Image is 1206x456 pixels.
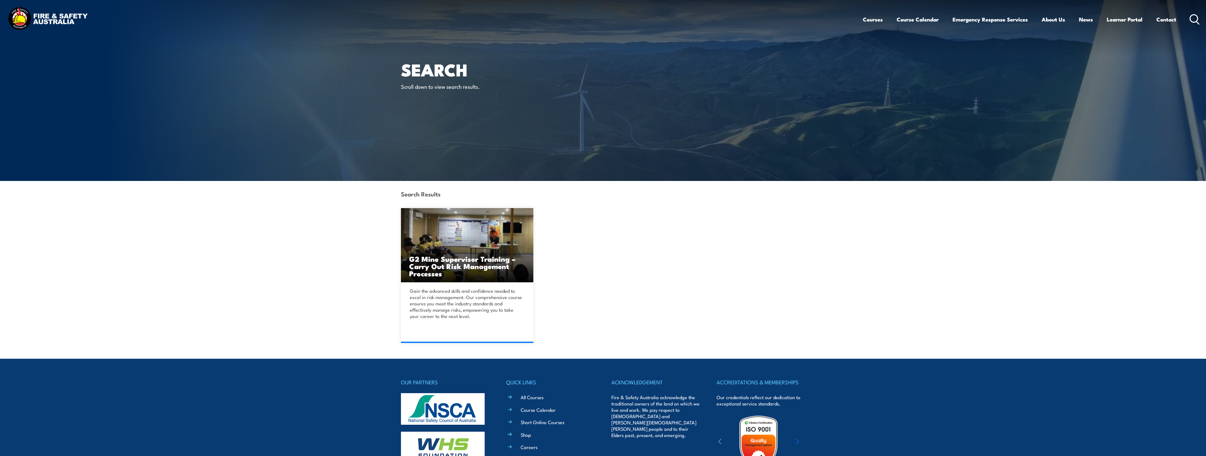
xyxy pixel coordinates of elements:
a: Courses [863,11,883,28]
a: News [1079,11,1093,28]
h1: Search [401,62,557,77]
a: Short Online Courses [521,419,564,425]
p: Fire & Safety Australia acknowledge the traditional owners of the land on which we live and work.... [611,394,700,438]
a: Contact [1156,11,1176,28]
h4: QUICK LINKS [506,378,595,387]
h4: OUR PARTNERS [401,378,489,387]
img: nsca-logo-footer [401,393,485,425]
img: ewpa-logo [786,432,841,453]
h4: ACCREDITATIONS & MEMBERSHIPS [717,378,805,387]
a: All Courses [521,394,543,400]
a: G2 Mine Supervisor Training – Carry Out Risk Management Processes [401,208,534,282]
a: Course Calendar [521,406,556,413]
img: Standard 11 Generic Coal Mine Induction (Surface) TRAINING (1) [401,208,534,282]
a: Emergency Response Services [953,11,1028,28]
a: Careers [521,444,537,450]
p: Gain the advanced skills and confidence needed to excel in risk management. Our comprehensive cou... [410,288,523,319]
p: Scroll down to view search results. [401,83,516,90]
a: Course Calendar [897,11,939,28]
h4: ACKNOWLEDGEMENT [611,378,700,387]
a: Shop [521,431,531,438]
h3: G2 Mine Supervisor Training – Carry Out Risk Management Processes [409,255,525,277]
p: Our credentials reflect our dedication to exceptional service standards. [717,394,805,407]
strong: Search Results [401,189,440,198]
a: About Us [1042,11,1065,28]
a: Learner Portal [1107,11,1142,28]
